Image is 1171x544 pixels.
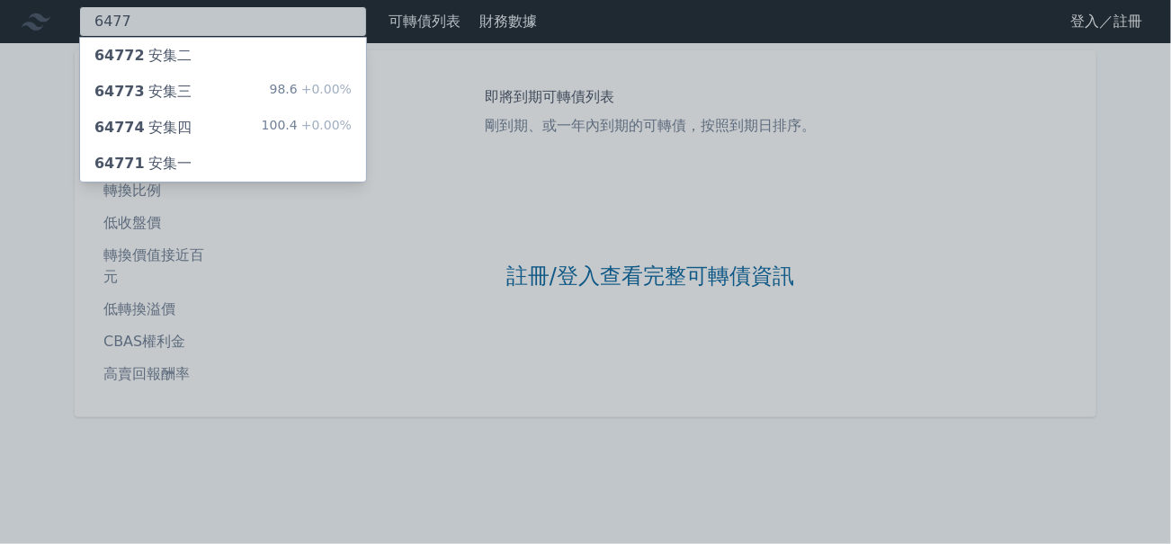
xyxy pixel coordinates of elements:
[94,83,145,100] span: 64773
[80,74,366,110] a: 64773安集三 98.6+0.00%
[94,81,192,103] div: 安集三
[298,82,352,96] span: +0.00%
[298,118,352,132] span: +0.00%
[1081,458,1171,544] div: 聊天小工具
[80,38,366,74] a: 64772安集二
[80,146,366,182] a: 64771安集一
[94,117,192,138] div: 安集四
[94,153,192,174] div: 安集一
[94,45,192,67] div: 安集二
[94,47,145,64] span: 64772
[270,81,352,103] div: 98.6
[1081,458,1171,544] iframe: Chat Widget
[94,119,145,136] span: 64774
[262,117,352,138] div: 100.4
[80,110,366,146] a: 64774安集四 100.4+0.00%
[94,155,145,172] span: 64771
